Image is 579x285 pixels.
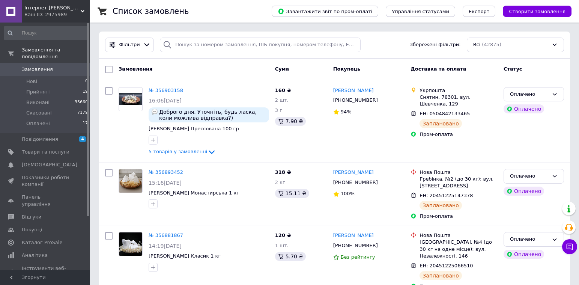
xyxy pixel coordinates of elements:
[562,239,577,254] button: Чат з покупцем
[149,190,239,196] a: [PERSON_NAME] Монастирська 1 кг
[119,232,142,256] img: Фото товару
[22,265,69,279] span: Інструменти веб-майстра та SEO
[22,239,62,246] span: Каталог ProSale
[26,120,50,127] span: Оплачені
[420,111,470,116] span: ЕН: 0504842133465
[159,109,266,121] span: Доброго дня. Уточніть, будь ласка, коли можлива відправка?)
[473,41,481,48] span: Всі
[77,110,88,116] span: 7179
[275,232,291,238] span: 120 ₴
[420,87,498,94] div: Укрпошта
[24,5,81,11] span: Інтернет-Магазин Хамеліон
[149,243,182,249] span: 14:19[DATE]
[83,120,88,127] span: 17
[420,213,498,220] div: Пром-оплата
[22,136,58,143] span: Повідомлення
[420,169,498,176] div: Нова Пошта
[275,87,291,93] span: 160 ₴
[420,232,498,239] div: Нова Пошта
[22,161,77,168] span: [DEMOGRAPHIC_DATA]
[333,97,378,103] span: [PHONE_NUMBER]
[420,193,473,198] span: ЕН: 20451225147378
[504,104,544,113] div: Оплачено
[152,109,158,115] img: :speech_balloon:
[392,9,449,14] span: Управління статусами
[420,131,498,138] div: Пром-оплата
[333,87,374,94] a: [PERSON_NAME]
[149,98,182,104] span: 16:06[DATE]
[275,179,285,185] span: 2 кг
[333,169,374,176] a: [PERSON_NAME]
[341,254,375,260] span: Без рейтингу
[503,6,571,17] button: Створити замовлення
[275,189,309,198] div: 15.11 ₴
[275,252,306,261] div: 5.70 ₴
[22,214,41,220] span: Відгуки
[22,174,69,188] span: Показники роботи компанії
[113,7,189,16] h1: Список замовлень
[160,38,361,52] input: Пошук за номером замовлення, ПІБ покупця, номером телефону, Email, номером накладної
[510,172,549,180] div: Оплачено
[333,179,378,185] span: [PHONE_NUMBER]
[386,6,455,17] button: Управління статусами
[4,26,89,40] input: Пошук
[272,6,378,17] button: Завантажити звіт по пром-оплаті
[22,226,42,233] span: Покупці
[341,109,352,115] span: 94%
[420,176,498,189] div: Гребінка, №2 (до 30 кг): вул. [STREET_ADDRESS]
[510,235,549,243] div: Оплачено
[275,117,306,126] div: 7.90 ₴
[26,89,50,95] span: Прийняті
[509,9,565,14] span: Створити замовлення
[149,87,183,93] a: № 356903158
[495,8,571,14] a: Створити замовлення
[275,107,282,113] span: 3 г
[24,11,90,18] div: Ваш ID: 2975989
[278,8,372,15] span: Завантажити звіт по пром-оплаті
[119,232,143,256] a: Фото товару
[22,194,69,207] span: Панель управління
[75,99,88,106] span: 35660
[149,180,182,186] span: 15:16[DATE]
[119,87,143,111] a: Фото товару
[275,97,289,103] span: 2 шт.
[510,90,549,98] div: Оплачено
[275,66,289,72] span: Cума
[149,253,221,259] a: [PERSON_NAME] Класик 1 кг
[149,149,207,155] span: 5 товарів у замовленні
[504,250,544,259] div: Оплачено
[420,94,498,107] div: Снятин, 78301, вул. Шевченка, 129
[22,252,48,259] span: Аналітика
[119,41,140,48] span: Фільтри
[275,169,291,175] span: 318 ₴
[26,99,50,106] span: Виконані
[275,243,289,248] span: 1 шт.
[504,66,522,72] span: Статус
[119,93,142,105] img: Фото товару
[420,201,462,210] div: Заплановано
[26,78,37,85] span: Нові
[79,136,86,142] span: 4
[420,271,462,280] div: Заплановано
[149,169,183,175] a: № 356893452
[420,263,473,268] span: ЕН: 20451225066510
[22,66,53,73] span: Замовлення
[333,243,378,248] span: [PHONE_NUMBER]
[149,232,183,238] a: № 356881867
[482,42,501,47] span: (42875)
[119,66,152,72] span: Замовлення
[463,6,496,17] button: Експорт
[119,169,143,193] a: Фото товару
[504,187,544,196] div: Оплачено
[341,191,355,196] span: 100%
[83,89,88,95] span: 19
[333,66,361,72] span: Покупець
[149,149,216,154] a: 5 товарів у замовленні
[420,119,462,128] div: Заплановано
[22,47,90,60] span: Замовлення та повідомлення
[85,78,88,85] span: 0
[333,232,374,239] a: [PERSON_NAME]
[469,9,490,14] span: Експорт
[149,126,239,131] a: [PERSON_NAME] Прессована 100 гр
